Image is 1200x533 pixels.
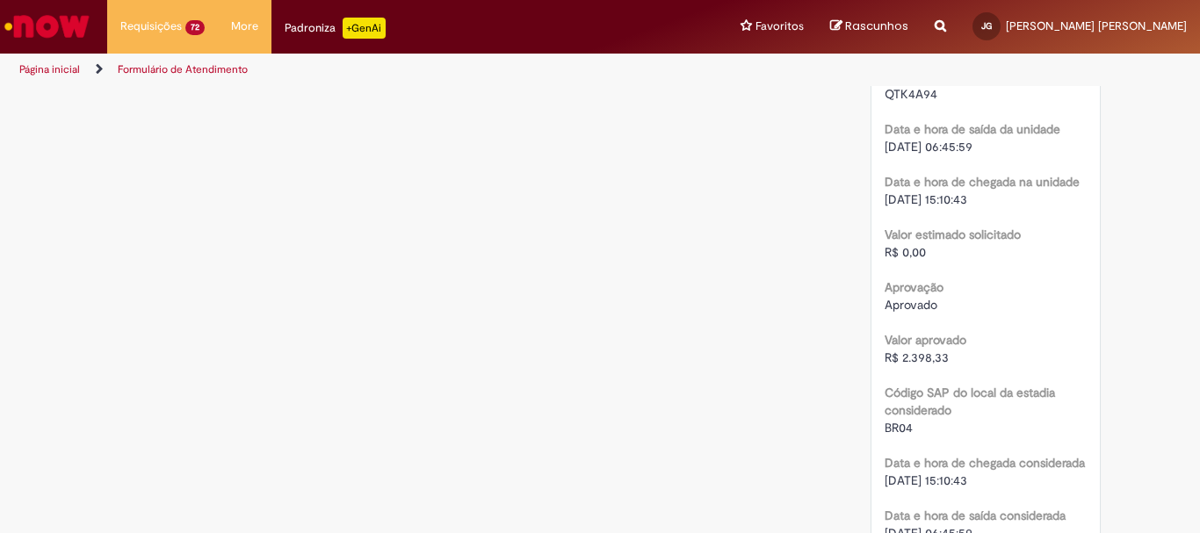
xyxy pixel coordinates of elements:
span: [PERSON_NAME] [PERSON_NAME] [1006,18,1187,33]
span: [DATE] 15:10:43 [885,191,967,207]
b: Data e hora de chegada considerada [885,455,1085,471]
span: [DATE] 06:45:59 [885,139,972,155]
span: Favoritos [755,18,804,35]
a: Página inicial [19,62,80,76]
b: Data e hora de saída considerada [885,508,1066,523]
p: +GenAi [343,18,386,39]
a: Rascunhos [830,18,908,35]
div: Padroniza [285,18,386,39]
b: Data e hora de chegada na unidade [885,174,1080,190]
span: R$ 2.398,33 [885,349,949,365]
span: More [231,18,258,35]
b: Valor estimado solicitado [885,227,1021,242]
span: JG [981,20,992,32]
span: [DATE] 15:10:43 [885,472,967,488]
span: Aprovado [885,297,937,313]
b: Aprovação [885,279,943,295]
b: Valor aprovado [885,332,966,348]
a: Formulário de Atendimento [118,62,248,76]
b: Data e hora de saída da unidade [885,121,1060,137]
span: 72 [185,20,205,35]
span: R$ 0,00 [885,244,926,260]
img: ServiceNow [2,9,92,44]
ul: Trilhas de página [13,54,787,86]
span: Rascunhos [845,18,908,34]
span: Requisições [120,18,182,35]
span: QTK4A94 [885,86,937,102]
span: BR04 [885,420,913,436]
b: Código SAP do local da estadia considerado [885,385,1055,418]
